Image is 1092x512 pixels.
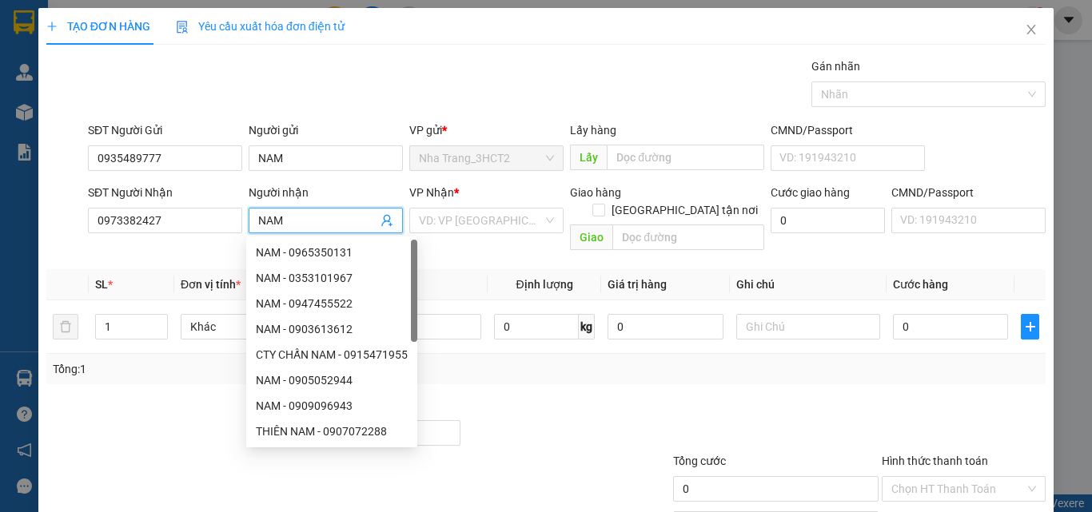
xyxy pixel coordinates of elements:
div: SĐT Người Gửi [88,121,242,139]
span: kg [579,314,595,339]
span: SL [95,278,108,291]
span: Yêu cầu xuất hóa đơn điện tử [176,20,345,33]
li: (c) 2017 [134,76,220,96]
img: logo.jpg [173,20,212,58]
span: Tổng cước [673,454,726,467]
span: [GEOGRAPHIC_DATA] tận nơi [605,201,764,219]
b: Gửi khách hàng [98,23,158,98]
span: Định lượng [516,278,572,291]
div: NAM - 0903613612 [246,316,417,342]
div: NAM - 0909096943 [246,393,417,419]
span: plus [46,21,58,32]
b: Phương Nam Express [20,103,88,206]
div: NAM - 0909096943 [256,397,408,415]
div: NAM - 0905052944 [256,371,408,389]
div: THIÊN NAM - 0907072288 [256,423,408,440]
span: Khác [190,315,315,339]
div: VP gửi [409,121,564,139]
input: Cước giao hàng [771,208,885,233]
label: Gán nhãn [811,60,860,73]
label: Cước giao hàng [771,186,850,199]
img: icon [176,21,189,34]
input: Dọc đường [607,145,764,170]
span: close [1025,23,1038,36]
div: NAM - 0353101967 [246,265,417,291]
div: NAM - 0903613612 [256,320,408,338]
button: Close [1009,8,1054,53]
div: NAM - 0947455522 [246,291,417,316]
span: Giao [570,224,612,250]
div: NAM - 0965350131 [246,240,417,265]
div: NAM - 0353101967 [256,269,408,287]
div: NAM - 0965350131 [256,244,408,261]
span: VP Nhận [409,186,454,199]
div: Người gửi [249,121,403,139]
div: SĐT Người Nhận [88,184,242,201]
input: Ghi Chú [736,314,880,339]
span: Giao hàng [570,186,621,199]
span: Lấy hàng [570,124,616,137]
div: NAM - 0947455522 [256,295,408,312]
span: Nha Trang_3HCT2 [419,146,554,170]
div: THIÊN NAM - 0907072288 [246,419,417,444]
input: Dọc đường [612,224,764,250]
span: user-add [381,214,393,227]
span: plus [1022,320,1038,333]
div: Tổng: 1 [53,360,423,378]
div: CMND/Passport [891,184,1046,201]
th: Ghi chú [730,269,887,300]
button: delete [53,314,78,339]
span: Lấy [570,145,607,170]
label: Hình thức thanh toán [882,454,988,467]
b: [DOMAIN_NAME] [134,61,220,73]
div: NAM - 0905052944 [246,367,417,393]
div: Người nhận [249,184,403,201]
div: CTY CHẤN NAM - 0915471955 [246,342,417,367]
input: 0 [608,314,723,339]
div: CTY CHẤN NAM - 0915471955 [256,346,408,363]
span: TẠO ĐƠN HÀNG [46,20,150,33]
span: Đơn vị tính [181,278,241,291]
span: Giá trị hàng [608,278,667,291]
span: Cước hàng [893,278,948,291]
button: plus [1021,314,1039,339]
div: CMND/Passport [771,121,925,139]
